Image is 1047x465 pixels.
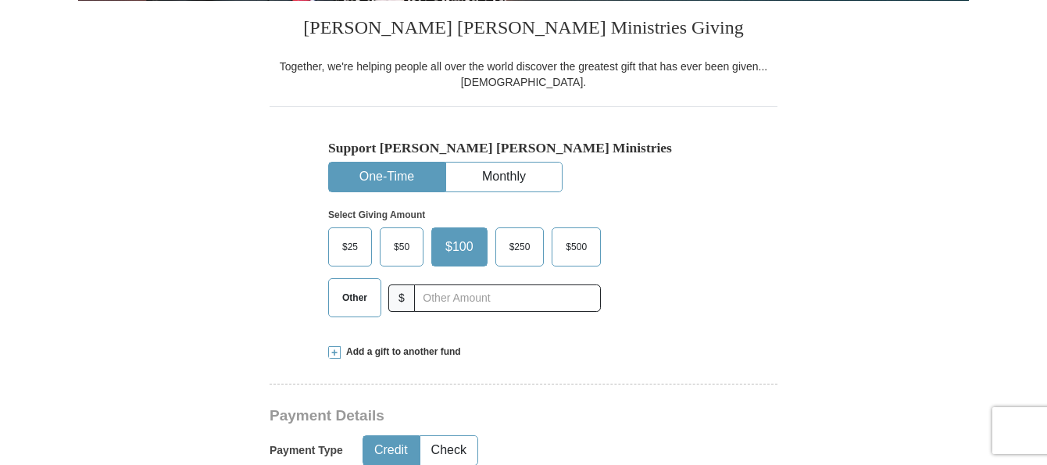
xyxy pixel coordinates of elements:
[328,209,425,220] strong: Select Giving Amount
[270,407,668,425] h3: Payment Details
[388,284,415,312] span: $
[270,59,777,90] div: Together, we're helping people all over the world discover the greatest gift that has ever been g...
[334,286,375,309] span: Other
[270,1,777,59] h3: [PERSON_NAME] [PERSON_NAME] Ministries Giving
[446,163,562,191] button: Monthly
[502,235,538,259] span: $250
[386,235,417,259] span: $50
[558,235,595,259] span: $500
[270,444,343,457] h5: Payment Type
[334,235,366,259] span: $25
[341,345,461,359] span: Add a gift to another fund
[363,436,419,465] button: Credit
[328,140,719,156] h5: Support [PERSON_NAME] [PERSON_NAME] Ministries
[414,284,601,312] input: Other Amount
[420,436,477,465] button: Check
[329,163,445,191] button: One-Time
[438,235,481,259] span: $100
